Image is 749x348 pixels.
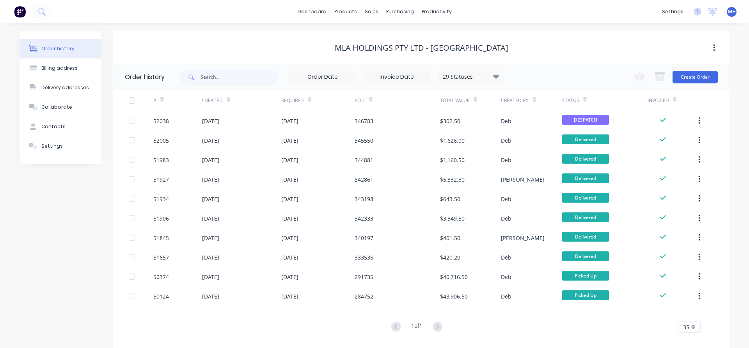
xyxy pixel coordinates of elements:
[20,97,101,117] button: Collaborate
[562,290,609,300] span: Picked Up
[440,234,460,242] div: $401.50
[562,251,609,261] span: Delivered
[202,136,219,145] div: [DATE]
[153,156,169,164] div: 51983
[440,175,465,184] div: $5,332.80
[501,97,529,104] div: Created By
[153,136,169,145] div: 52005
[355,234,373,242] div: 340197
[202,175,219,184] div: [DATE]
[41,104,72,111] div: Collaborate
[440,136,465,145] div: $1,628.00
[501,253,511,261] div: Deb
[281,195,298,203] div: [DATE]
[355,97,365,104] div: PO #
[281,292,298,300] div: [DATE]
[501,292,511,300] div: Deb
[41,123,66,130] div: Contacts
[153,175,169,184] div: 51927
[20,78,101,97] button: Delivery addresses
[41,84,89,91] div: Delivery addresses
[562,271,609,281] span: Picked Up
[355,136,373,145] div: 345550
[281,97,304,104] div: Required
[355,175,373,184] div: 342861
[355,156,373,164] div: 344881
[562,212,609,222] span: Delivered
[281,175,298,184] div: [DATE]
[501,117,511,125] div: Deb
[153,195,169,203] div: 51934
[440,253,460,261] div: $420.20
[202,97,223,104] div: Created
[673,71,718,83] button: Create Order
[202,234,219,242] div: [DATE]
[281,156,298,164] div: [DATE]
[281,234,298,242] div: [DATE]
[281,136,298,145] div: [DATE]
[501,90,562,111] div: Created By
[153,97,156,104] div: #
[728,8,736,15] span: MH
[355,292,373,300] div: 284752
[562,154,609,164] span: Delivered
[153,234,169,242] div: 51845
[330,6,361,18] div: products
[562,97,579,104] div: Status
[294,6,330,18] a: dashboard
[440,90,501,111] div: Total Value
[361,6,382,18] div: sales
[418,6,456,18] div: productivity
[562,173,609,183] span: Delivered
[153,117,169,125] div: 52038
[153,273,169,281] div: 50374
[202,156,219,164] div: [DATE]
[501,175,545,184] div: [PERSON_NAME]
[153,253,169,261] div: 51657
[202,273,219,281] div: [DATE]
[562,134,609,144] span: Delivered
[658,6,687,18] div: settings
[20,58,101,78] button: Billing address
[20,39,101,58] button: Order history
[281,117,298,125] div: [DATE]
[440,195,460,203] div: $643.50
[125,72,165,82] div: Order history
[364,71,430,83] input: Invoice Date
[562,193,609,203] span: Delivered
[440,156,465,164] div: $1,160.50
[562,115,609,125] span: DESPATCH
[281,273,298,281] div: [DATE]
[153,90,202,111] div: #
[202,90,281,111] div: Created
[41,143,63,150] div: Settings
[501,156,511,164] div: Deb
[355,195,373,203] div: 343198
[202,117,219,125] div: [DATE]
[281,253,298,261] div: [DATE]
[290,71,355,83] input: Order Date
[562,232,609,242] span: Delivered
[382,6,418,18] div: purchasing
[438,72,504,81] div: 29 Statuses
[440,214,465,223] div: $3,349.50
[501,273,511,281] div: Deb
[440,273,468,281] div: $40,716.50
[202,292,219,300] div: [DATE]
[41,45,75,52] div: Order history
[440,117,460,125] div: $302.50
[153,214,169,223] div: 51906
[440,292,468,300] div: $43,906.50
[355,117,373,125] div: 346783
[20,117,101,136] button: Contacts
[355,214,373,223] div: 342333
[281,214,298,223] div: [DATE]
[648,97,669,104] div: Invoiced
[202,253,219,261] div: [DATE]
[501,195,511,203] div: Deb
[683,323,689,331] span: 35
[501,136,511,145] div: Deb
[14,6,26,18] img: Factory
[355,253,373,261] div: 333535
[202,195,219,203] div: [DATE]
